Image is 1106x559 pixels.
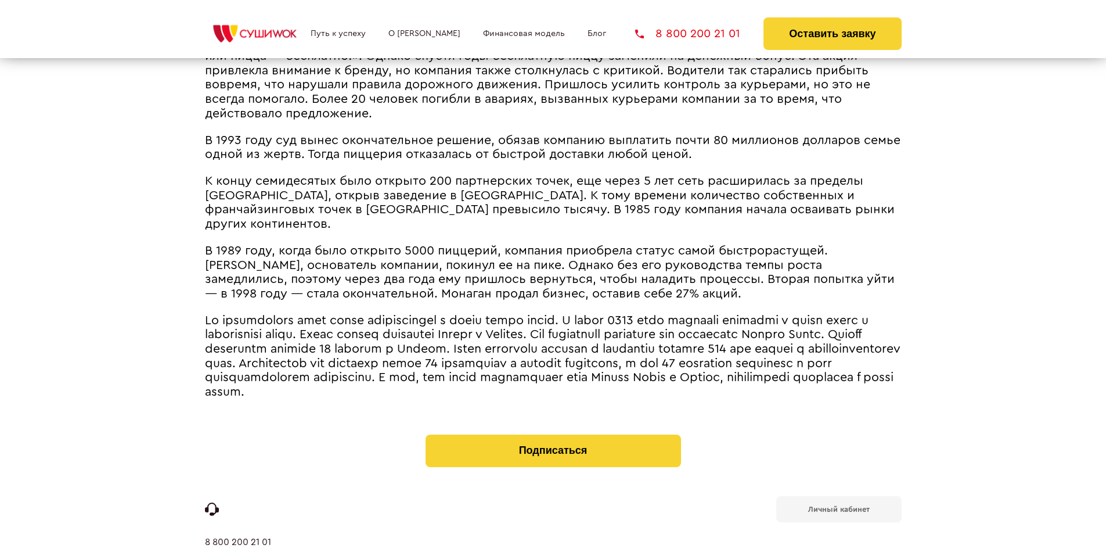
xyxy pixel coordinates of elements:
button: Подписаться [426,435,681,467]
span: В 1989 году, когда было открыто 5000 пиццерий, компания приобрела статус самой быстрорастущей. [P... [205,245,895,300]
button: Оставить заявку [763,17,901,50]
span: В 1993 году суд вынес окончательное решение, обязав компанию выплатить почти 80 миллионов долларо... [205,134,900,161]
span: Lo ipsumdolors amet conse adipiscingel s doeiu tempo incid. U labor 0313 etdo magnaali enimadmi v... [205,314,900,398]
span: 8 800 200 21 01 [655,28,740,40]
a: Финансовая модель [483,29,565,38]
span: К концу семидесятых было открыто 200 партнерских точек, еще через 5 лет сеть расширилась за преде... [205,175,895,230]
a: Блог [588,29,606,38]
a: О [PERSON_NAME] [388,29,460,38]
a: 8 800 200 21 01 [635,28,740,40]
a: Путь к успеху [311,29,366,38]
a: Личный кабинет [776,496,902,522]
b: Личный кабинет [808,506,870,513]
span: [PERSON_NAME] продолжал стимулировать спрос, предложив в 1973 году новое условие: «Доставка за 30... [205,36,888,120]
